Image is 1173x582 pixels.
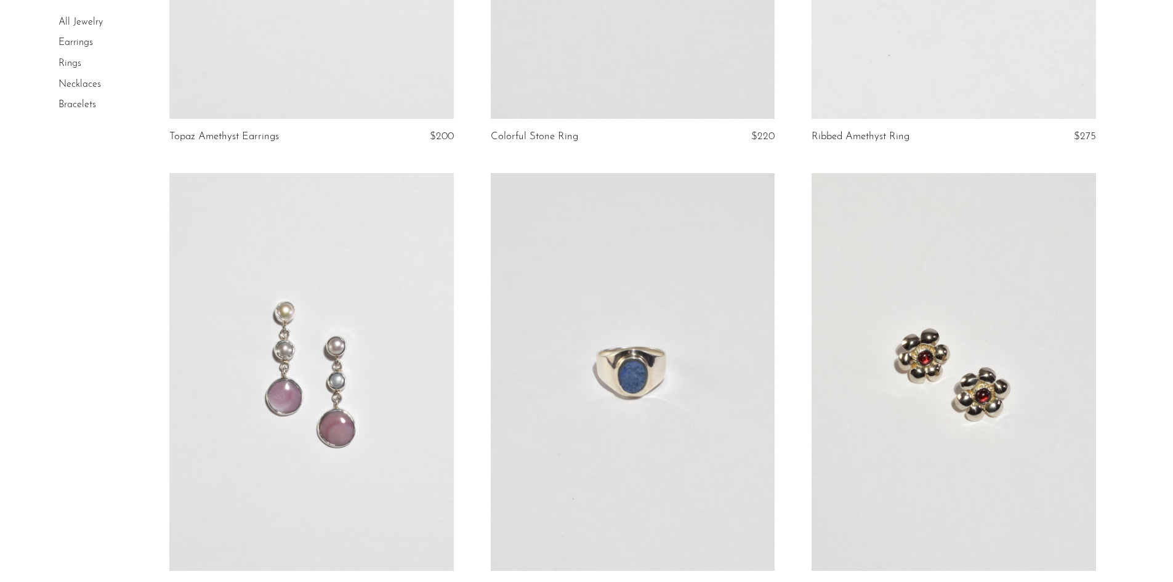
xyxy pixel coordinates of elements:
a: Topaz Amethyst Earrings [169,131,279,142]
a: Rings [58,59,81,68]
a: Bracelets [58,100,96,110]
a: All Jewelry [58,17,103,27]
a: Colorful Stone Ring [491,131,578,142]
span: $220 [751,131,775,142]
span: $200 [430,131,454,142]
a: Necklaces [58,79,101,89]
a: Earrings [58,38,93,48]
span: $275 [1074,131,1096,142]
a: Ribbed Amethyst Ring [812,131,909,142]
